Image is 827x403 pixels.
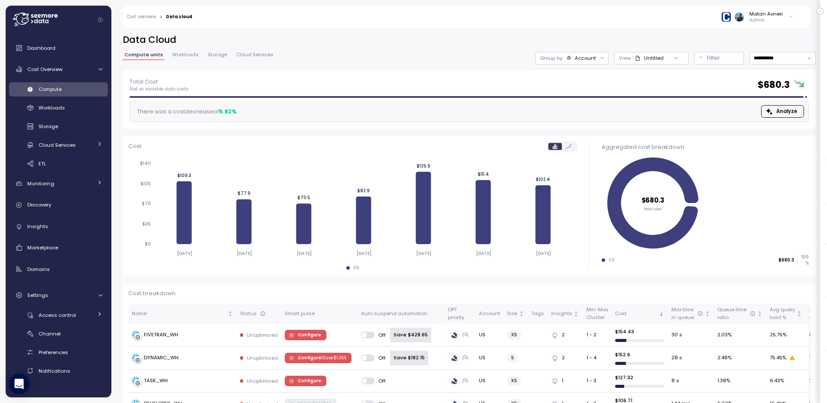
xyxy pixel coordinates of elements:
span: XS [511,330,517,339]
p: Admin [749,17,783,23]
p: Group by: [540,55,563,61]
div: 1 [551,377,580,385]
div: Max time in queue [671,306,703,321]
span: Preferences [39,349,68,356]
p: $ 152.6 [615,351,664,358]
tspan: $109.3 [177,173,191,178]
div: FIVETRAN_WH [144,331,178,339]
a: Marketplace [9,239,108,256]
p: | Save $ 1.35k [321,355,346,361]
div: Data cloud [166,15,192,19]
td: US [475,347,504,370]
tspan: $77.9 [238,190,251,196]
div: Not sorted [757,311,763,317]
div: Status [240,310,278,318]
div: Account [575,55,596,61]
span: 6.43 % [770,377,784,385]
p: $ 154.43 [615,328,664,335]
tspan: $70.5 [297,195,310,200]
div: OPT priority [448,306,472,321]
th: InsightsNot sorted [547,303,583,324]
span: Insights [27,223,48,230]
a: Compute [9,82,108,97]
button: Configure |Save$1.35k [285,353,352,363]
span: Off [374,332,386,339]
span: 8 s [671,377,679,385]
p: Unoptimized [247,332,278,339]
div: Smart pulse [285,310,354,318]
tspan: [DATE] [176,251,192,256]
div: Tags [531,310,544,318]
tspan: Total cost [644,206,663,212]
span: ETL [39,160,46,167]
p: Cost breakdown [128,289,810,298]
div: > [160,14,163,20]
p: 100 % [798,254,808,266]
td: 1 - 3 [583,370,612,393]
span: Notifications [39,368,70,374]
tspan: [DATE] [475,251,491,256]
a: Settings [9,287,108,304]
tspan: $140 [140,161,151,166]
div: 2 [551,331,580,339]
h2: Data Cloud [123,34,816,46]
div: Insights [551,310,572,318]
span: 30 s [671,331,682,339]
span: Marketplace [27,244,58,251]
a: Cost Overview [9,61,108,78]
span: Analyze [776,106,797,117]
tspan: [DATE] [535,251,550,256]
div: US [353,265,359,271]
button: Analyze [761,105,804,118]
a: Insights [9,218,108,235]
div: Not sorted [704,311,710,317]
div: Size [507,310,517,318]
button: Configure [285,376,326,386]
th: SizeNot sorted [504,303,528,324]
div: Matan Avneri [749,10,783,17]
th: Avg queryload %Not sorted [766,303,806,324]
div: Auto suspend automation [361,310,441,318]
div: Name [132,310,226,318]
span: Configure [298,353,346,363]
span: Workloads [39,104,65,111]
span: 28 s [671,354,682,362]
div: DYNAMIC_WH [144,354,179,362]
div: Not sorted [573,311,579,317]
a: Cost overview [127,15,156,19]
div: Min-Max Cluster [586,306,608,321]
a: Storage [9,119,108,134]
span: Configure [298,330,321,340]
tspan: $82.9 [357,188,370,193]
a: Preferences [9,345,108,359]
p: Flat vs variable data costs [130,86,189,92]
img: 68790be77cefade25b759eb0.PNG [722,12,731,21]
p: Unoptimized [247,377,278,384]
div: Avg query load % [770,306,795,321]
span: Access control [39,312,76,319]
span: Cost Overview [27,66,62,73]
div: Not sorted [518,311,524,317]
tspan: [DATE] [296,251,311,256]
p: Cost [128,142,141,151]
a: Workloads [9,101,108,115]
a: Cloud Services [9,138,108,152]
div: There was a cost decrease of [134,107,237,116]
button: Configure [285,330,326,340]
div: Queue time ratio [717,306,755,321]
span: XS [511,376,517,385]
span: 1.38 % [717,377,730,385]
th: Max timein queueNot sorted [668,303,714,324]
tspan: $0 [145,241,151,247]
span: 2.03 % [717,331,732,339]
div: Account [479,310,500,318]
div: Not sorted [796,311,802,317]
div: US [609,257,615,263]
td: 1 - 4 [583,347,612,370]
p: Unoptimized [247,355,278,361]
tspan: $102.4 [536,177,550,182]
span: Configure [298,376,321,386]
tspan: $35 [142,221,151,227]
span: Off [374,377,386,384]
span: Cloud Services [236,52,273,57]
